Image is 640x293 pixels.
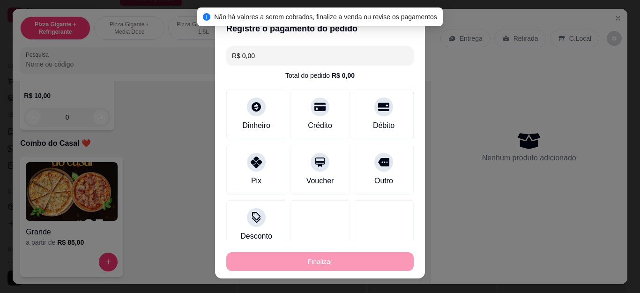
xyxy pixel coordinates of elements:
header: Registre o pagamento do pedido [215,15,425,43]
span: Não há valores a serem cobrados, finalize a venda ou revise os pagamentos [214,13,437,21]
div: Total do pedido [285,71,355,80]
div: Pix [251,175,261,187]
div: Desconto [240,231,272,242]
span: info-circle [203,13,210,21]
div: Voucher [306,175,334,187]
div: Débito [373,120,394,131]
input: Ex.: hambúrguer de cordeiro [232,46,408,65]
div: Dinheiro [242,120,270,131]
div: Crédito [308,120,332,131]
div: Outro [374,175,393,187]
div: R$ 0,00 [332,71,355,80]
